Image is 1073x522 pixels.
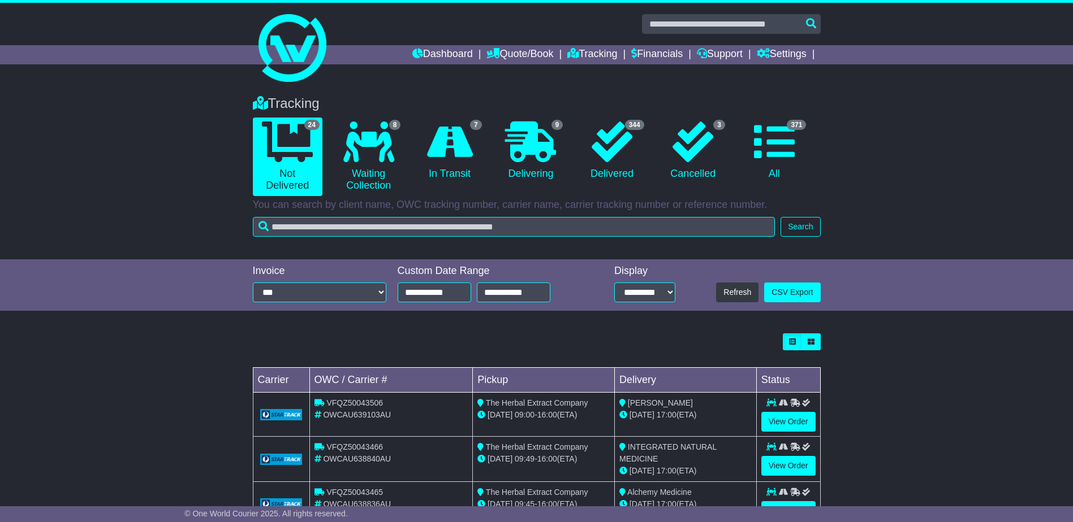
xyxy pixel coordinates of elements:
td: Pickup [473,368,615,393]
a: 8 Waiting Collection [334,118,403,196]
span: 16:00 [537,410,557,419]
span: 16:00 [537,499,557,508]
span: 3 [713,120,725,130]
span: OWCAU638836AU [323,499,391,508]
a: Support [697,45,743,64]
span: 09:00 [515,410,535,419]
div: - (ETA) [477,409,610,421]
div: (ETA) [619,409,752,421]
a: 9 Delivering [496,118,566,184]
span: 9 [551,120,563,130]
div: Display [614,265,675,277]
a: 7 In Transit [415,118,484,184]
a: View Order [761,501,816,521]
a: Dashboard [412,45,473,64]
td: OWC / Carrier # [309,368,473,393]
span: 09:49 [515,454,535,463]
div: Invoice [253,265,386,277]
div: - (ETA) [477,498,610,510]
img: GetCarrierServiceLogo [260,498,303,510]
span: VFQZ50043506 [326,398,383,407]
div: Tracking [247,95,826,112]
div: (ETA) [619,498,752,510]
span: 344 [625,120,644,130]
a: Financials [631,45,683,64]
span: The Herbal Extract Company [486,398,588,407]
div: Custom Date Range [398,265,579,277]
span: INTEGRATED NATURAL MEDICINE [619,442,717,463]
a: 344 Delivered [577,118,647,184]
span: 17:00 [657,499,676,508]
img: GetCarrierServiceLogo [260,409,303,420]
span: © One World Courier 2025. All rights reserved. [184,509,348,518]
a: 371 All [739,118,809,184]
span: 7 [470,120,482,130]
p: You can search by client name, OWC tracking number, carrier name, carrier tracking number or refe... [253,199,821,211]
a: 24 Not Delivered [253,118,322,196]
span: [DATE] [630,499,654,508]
td: Status [756,368,820,393]
span: VFQZ50043466 [326,442,383,451]
span: The Herbal Extract Company [486,488,588,497]
span: [DATE] [488,454,512,463]
span: [PERSON_NAME] [628,398,693,407]
span: OWCAU639103AU [323,410,391,419]
a: 3 Cancelled [658,118,728,184]
span: 24 [304,120,320,130]
div: (ETA) [619,465,752,477]
td: Delivery [614,368,756,393]
span: 8 [389,120,401,130]
span: VFQZ50043465 [326,488,383,497]
a: View Order [761,412,816,432]
span: [DATE] [630,466,654,475]
a: Quote/Book [486,45,553,64]
div: - (ETA) [477,453,610,465]
span: 371 [787,120,806,130]
a: View Order [761,456,816,476]
a: Settings [757,45,807,64]
span: 09:45 [515,499,535,508]
span: [DATE] [630,410,654,419]
button: Refresh [716,282,759,302]
a: CSV Export [764,282,820,302]
span: [DATE] [488,410,512,419]
button: Search [781,217,820,237]
span: Alchemy Medicine [627,488,692,497]
a: Tracking [567,45,617,64]
td: Carrier [253,368,309,393]
span: The Herbal Extract Company [486,442,588,451]
span: OWCAU638840AU [323,454,391,463]
span: 16:00 [537,454,557,463]
span: [DATE] [488,499,512,508]
img: GetCarrierServiceLogo [260,454,303,465]
span: 17:00 [657,410,676,419]
span: 17:00 [657,466,676,475]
